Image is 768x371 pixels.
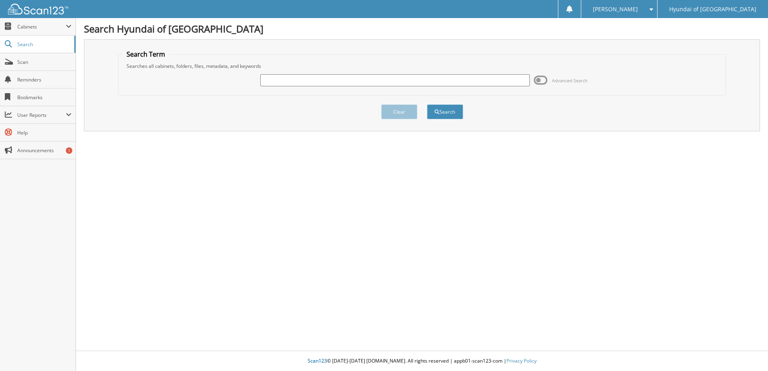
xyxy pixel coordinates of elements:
[123,63,721,69] div: Searches all cabinets, folders, files, metadata, and keywords
[66,147,72,154] div: 1
[381,104,417,119] button: Clear
[308,357,327,364] span: Scan123
[84,22,760,35] h1: Search Hyundai of [GEOGRAPHIC_DATA]
[552,77,588,84] span: Advanced Search
[17,94,71,101] span: Bookmarks
[8,4,68,14] img: scan123-logo-white.svg
[76,351,768,371] div: © [DATE]-[DATE] [DOMAIN_NAME]. All rights reserved | appb01-scan123-com |
[17,76,71,83] span: Reminders
[123,50,169,59] legend: Search Term
[593,7,638,12] span: [PERSON_NAME]
[427,104,463,119] button: Search
[669,7,756,12] span: Hyundai of [GEOGRAPHIC_DATA]
[17,41,70,48] span: Search
[17,112,66,118] span: User Reports
[507,357,537,364] a: Privacy Policy
[17,59,71,65] span: Scan
[17,23,66,30] span: Cabinets
[17,147,71,154] span: Announcements
[17,129,71,136] span: Help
